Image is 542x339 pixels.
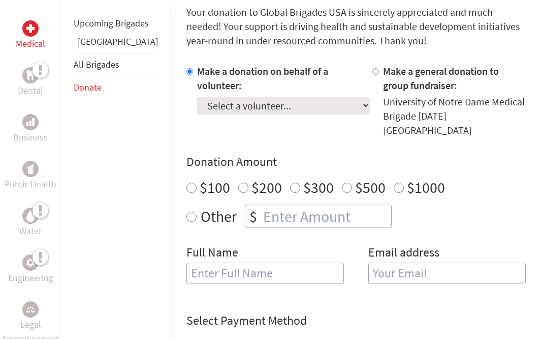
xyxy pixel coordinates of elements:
[201,205,237,228] label: Other
[22,161,39,177] div: Public Health
[22,67,39,83] div: Dental
[78,36,158,47] a: [GEOGRAPHIC_DATA]
[26,70,35,80] img: Dental
[368,263,526,284] input: Your Email
[22,255,39,271] div: Engineering
[74,17,149,29] a: Upcoming Brigades
[5,161,56,191] a: Public HealthPublic Health
[13,114,48,145] a: BusinessBusiness
[13,130,48,145] p: Business
[18,83,43,98] p: Dental
[303,178,334,197] label: $300
[26,24,35,33] img: Medical
[186,263,344,284] input: Enter Full Name
[26,259,35,267] img: Engineering
[16,37,45,51] p: Medical
[26,118,35,126] img: Business
[186,244,238,263] label: Full Name
[186,313,526,329] h4: Select Payment Method
[22,301,39,318] div: Legal Empowerment
[368,244,439,263] label: Email address
[355,178,386,197] label: $500
[26,210,35,221] img: Water
[197,65,328,92] label: Make a donation on behalf of a volunteer:
[74,59,119,70] a: All Brigades
[261,205,391,228] input: Enter Amount
[19,224,42,238] p: Water
[18,67,43,98] a: DentalDental
[74,35,158,53] li: Panama
[8,255,53,285] a: EngineeringEngineering
[26,306,35,313] img: Legal Empowerment
[74,76,158,99] li: Donate
[22,208,39,224] div: Water
[22,114,39,130] div: Business
[16,20,45,51] a: MedicalMedical
[22,20,39,37] div: Medical
[186,154,526,170] h4: Donation Amount
[251,178,282,197] label: $200
[407,178,445,197] label: $1000
[74,81,102,93] a: Donate
[245,205,261,228] div: $
[383,95,526,137] div: University of Notre Dame Medical Brigade [DATE] [GEOGRAPHIC_DATA]
[186,5,526,48] p: Your donation to Global Brigades USA is sincerely appreciated and much needed! Your support is dr...
[5,177,56,191] p: Public Health
[383,65,499,92] label: Make a general donation to group fundraiser:
[19,208,42,238] a: WaterWater
[200,178,230,197] label: $100
[74,53,158,76] li: All Brigades
[74,12,158,35] li: Upcoming Brigades
[26,164,35,174] img: Public Health
[8,271,53,285] p: Engineering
